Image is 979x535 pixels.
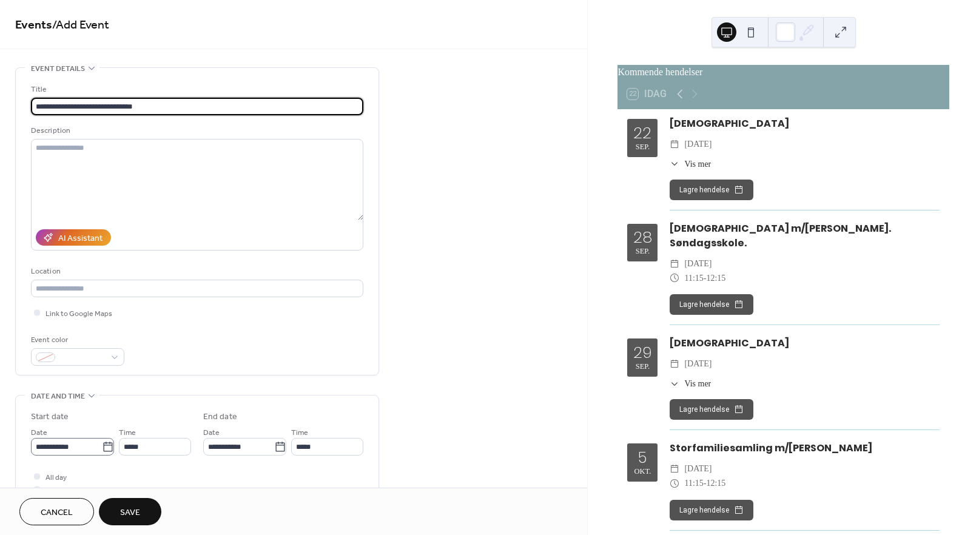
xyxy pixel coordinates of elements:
span: 11:15 [684,476,701,491]
div: ​ [670,462,679,476]
button: Cancel [19,498,94,525]
div: [DEMOGRAPHIC_DATA] m/[PERSON_NAME]. Søndagsskole. [670,221,940,251]
button: Lagre hendelse [670,180,753,200]
div: ​ [670,476,679,491]
span: Time [119,426,136,439]
a: Events [15,13,52,37]
button: Lagre hendelse [670,399,753,420]
button: ​Vis mer [670,158,718,170]
span: Show date only [45,484,95,497]
div: Start date [31,411,69,423]
button: Lagre hendelse [670,294,753,315]
div: 28 [633,230,652,245]
button: Lagre hendelse [670,500,753,520]
div: 22 [633,126,651,141]
div: sep. [634,143,650,151]
span: [DATE] [684,357,714,371]
div: [DEMOGRAPHIC_DATA] [670,116,940,131]
button: Save [99,498,161,525]
span: Date and time [31,390,85,403]
div: Location [31,265,361,278]
span: All day [45,471,67,484]
span: Time [291,426,308,439]
span: 12:15 [705,476,725,491]
div: ​ [670,271,679,286]
div: End date [203,411,237,423]
span: Save [120,506,140,519]
div: ​ [670,158,679,170]
span: [DATE] [684,137,714,152]
button: ​Vis mer [670,377,718,390]
span: - [701,476,705,491]
span: Date [203,426,220,439]
span: Vis mer [684,158,718,170]
div: AI Assistant [58,232,103,245]
span: Event details [31,62,85,75]
button: AI Assistant [36,229,111,246]
div: [DEMOGRAPHIC_DATA] [670,336,940,351]
span: Vis mer [684,377,718,390]
div: Event color [31,334,122,346]
div: sep. [634,247,650,255]
span: 12:15 [705,271,725,286]
div: ​ [670,357,679,371]
div: 5 [638,450,647,465]
div: Description [31,124,361,137]
div: Title [31,83,361,96]
div: ​ [670,257,679,271]
div: Kommende hendelser [617,65,949,79]
div: 29 [633,345,652,360]
div: ​ [670,377,679,390]
div: Storfamiliesamling m/[PERSON_NAME] [670,441,940,456]
span: Link to Google Maps [45,308,112,320]
span: - [701,271,705,286]
div: ​ [670,137,679,152]
div: sep. [634,363,650,371]
span: Date [31,426,47,439]
span: / Add Event [52,13,109,37]
div: okt. [633,468,651,476]
span: Cancel [41,506,73,519]
span: [DATE] [684,462,714,476]
span: 11:15 [684,271,701,286]
span: [DATE] [684,257,714,271]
